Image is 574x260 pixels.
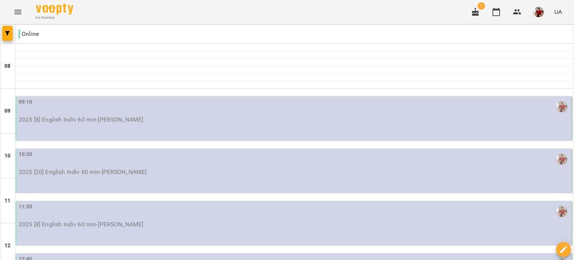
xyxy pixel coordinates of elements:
img: Баргель Олег Романович (а) [556,206,567,217]
span: 1 [478,2,485,10]
img: Voopty Logo [36,4,73,15]
label: 11:30 [19,203,33,211]
p: 2025 [8] English Indiv 60 min - [PERSON_NAME] [19,220,570,229]
span: For Business [36,15,73,20]
span: UA [554,8,562,16]
label: 09:10 [19,98,33,106]
label: 10:20 [19,150,33,159]
img: Баргель Олег Романович (а) [556,153,567,165]
img: 2f467ba34f6bcc94da8486c15015e9d3.jpg [533,7,544,17]
p: 2025 [8] English Indiv 60 min - [PERSON_NAME] [19,115,570,124]
h6: 09 [4,107,10,115]
h6: 10 [4,152,10,160]
h6: 11 [4,197,10,205]
p: 2025 [20] English Indiv 60 min - [PERSON_NAME] [19,168,570,177]
h6: 08 [4,62,10,70]
button: Menu [9,3,27,21]
button: UA [551,5,565,19]
p: Online [18,30,39,39]
h6: 12 [4,242,10,250]
img: Баргель Олег Романович (а) [556,101,567,112]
